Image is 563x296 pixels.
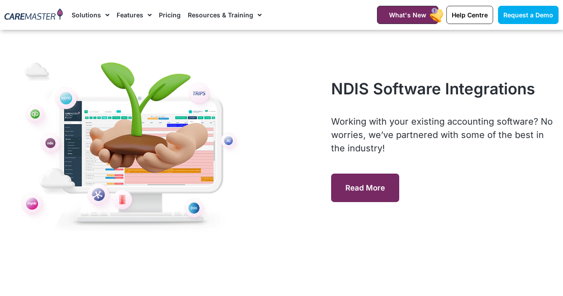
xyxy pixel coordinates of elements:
[377,6,438,24] a: What's New
[498,6,559,24] a: Request a Demo
[452,11,488,19] span: Help Centre
[446,6,493,24] a: Help Centre
[4,41,259,239] img: NDIS software integrations with Xero, Myob, Keypay, Quickbooks, Elmo and more!
[503,11,553,19] span: Request a Demo
[331,116,553,154] span: Working with your existing accounting software? No worries, we’ve partnered with some of the best...
[345,183,385,192] span: Read More
[331,79,559,98] h2: NDIS Software Integrations
[389,11,426,19] span: What's New
[331,174,399,202] a: Read More
[4,8,63,21] img: CareMaster Logo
